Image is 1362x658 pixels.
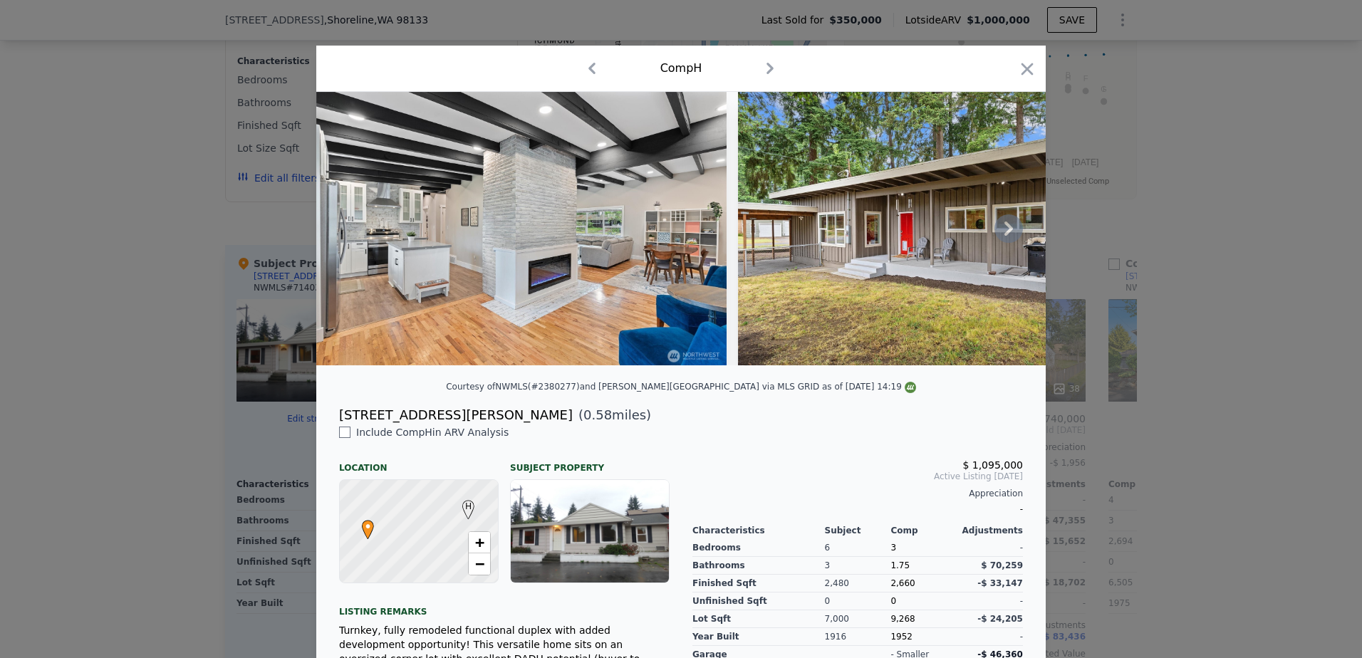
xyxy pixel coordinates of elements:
[358,516,378,537] span: •
[981,560,1023,570] span: $ 70,259
[469,532,490,553] a: Zoom in
[510,451,670,474] div: Subject Property
[738,92,1148,365] img: Property Img
[825,610,891,628] div: 7,000
[825,525,891,536] div: Subject
[890,596,896,606] span: 0
[692,499,1023,519] div: -
[957,628,1023,646] div: -
[692,628,825,646] div: Year Built
[358,520,367,528] div: •
[890,578,915,588] span: 2,660
[825,539,891,557] div: 6
[350,427,514,438] span: Include Comp H in ARV Analysis
[977,578,1023,588] span: -$ 33,147
[459,500,478,513] span: H
[825,557,891,575] div: 3
[890,628,957,646] div: 1952
[825,575,891,592] div: 2,480
[692,575,825,592] div: Finished Sqft
[890,557,957,575] div: 1.75
[446,382,916,392] div: Courtesy of NWMLS (#2380277) and [PERSON_NAME][GEOGRAPHIC_DATA] via MLS GRID as of [DATE] 14:19
[962,459,1023,471] span: $ 1,095,000
[957,525,1023,536] div: Adjustments
[459,500,467,508] div: H
[692,592,825,610] div: Unfinished Sqft
[469,553,490,575] a: Zoom out
[825,592,891,610] div: 0
[905,382,916,393] img: NWMLS Logo
[825,628,891,646] div: 1916
[660,60,702,77] div: Comp H
[573,405,651,425] span: ( miles)
[475,555,484,573] span: −
[957,592,1023,610] div: -
[692,557,825,575] div: Bathrooms
[977,614,1023,624] span: -$ 24,205
[583,407,612,422] span: 0.58
[957,539,1023,557] div: -
[890,614,915,624] span: 9,268
[316,92,727,365] img: Property Img
[339,405,573,425] div: [STREET_ADDRESS][PERSON_NAME]
[339,451,499,474] div: Location
[692,525,825,536] div: Characteristics
[692,488,1023,499] div: Appreciation
[692,610,825,628] div: Lot Sqft
[692,539,825,557] div: Bedrooms
[890,543,896,553] span: 3
[339,595,670,617] div: Listing remarks
[890,525,957,536] div: Comp
[692,471,1023,482] span: Active Listing [DATE]
[475,533,484,551] span: +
